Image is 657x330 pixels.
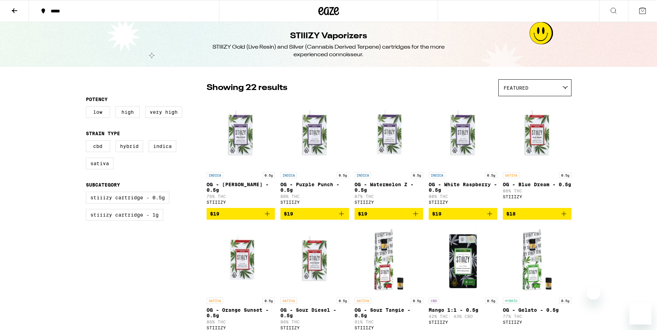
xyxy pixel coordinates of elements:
[145,106,182,118] label: Very High
[411,298,423,304] p: 0.5g
[503,100,571,208] a: Open page for OG - Blue Dream - 0.5g from STIIIZY
[355,307,423,318] p: OG - Sour Tangie - 0.5g
[280,182,349,193] p: OG - Purple Punch - 0.5g
[355,172,371,178] p: INDICA
[429,100,497,169] img: STIIIZY - OG - White Raspberry - 0.5g
[337,298,349,304] p: 0.5g
[262,298,275,304] p: 0.5g
[280,326,349,330] div: STIIIZY
[429,225,497,294] img: STIIIZY - Mango 1:1 - 0.5g
[207,100,275,169] img: STIIIZY - OG - King Louis XIII - 0.5g
[149,140,176,152] label: Indica
[355,200,423,204] div: STIIIZY
[284,211,293,217] span: $19
[207,172,223,178] p: INDICA
[262,172,275,178] p: 0.5g
[86,97,108,102] legend: Potency
[503,307,571,313] p: OG - Gelato - 0.5g
[429,320,497,324] div: STIIIZY
[207,200,275,204] div: STIIIZY
[207,225,275,294] img: STIIIZY - OG - Orange Sunset - 0.5g
[355,208,423,220] button: Add to bag
[207,320,275,324] p: 86% THC
[355,320,423,324] p: 91% THC
[86,106,110,118] label: Low
[503,314,571,319] p: 77% THC
[503,100,571,169] img: STIIIZY - OG - Blue Dream - 0.5g
[207,182,275,193] p: OG - [PERSON_NAME] - 0.5g
[203,43,454,59] div: STIIIZY Gold (Live Resin) and Silver (Cannabis Derived Terpene) cartridges for the more experienc...
[506,211,516,217] span: $18
[207,100,275,208] a: Open page for OG - King Louis XIII - 0.5g from STIIIZY
[207,82,287,94] p: Showing 22 results
[503,320,571,324] div: STIIIZY
[280,100,349,208] a: Open page for OG - Purple Punch - 0.5g from STIIIZY
[485,172,497,178] p: 0.5g
[355,298,371,304] p: SATIVA
[355,326,423,330] div: STIIIZY
[86,182,120,188] legend: Subcategory
[355,100,423,208] a: Open page for OG - Watermelon Z - 0.5g from STIIIZY
[432,211,441,217] span: $19
[411,172,423,178] p: 0.5g
[355,100,423,169] img: STIIIZY - OG - Watermelon Z - 0.5g
[116,106,140,118] label: High
[504,85,528,91] span: Featured
[86,140,110,152] label: CBD
[429,100,497,208] a: Open page for OG - White Raspberry - 0.5g from STIIIZY
[355,225,423,294] img: STIIIZY - OG - Sour Tangie - 0.5g
[280,172,297,178] p: INDICA
[503,182,571,187] p: OG - Blue Dream - 0.5g
[207,298,223,304] p: SATIVA
[337,172,349,178] p: 0.5g
[116,140,143,152] label: Hybrid
[207,208,275,220] button: Add to bag
[559,298,571,304] p: 0.5g
[355,194,423,199] p: 87% THC
[503,172,519,178] p: SATIVA
[629,302,651,324] iframe: Button to launch messaging window
[355,182,423,193] p: OG - Watermelon Z - 0.5g
[210,211,219,217] span: $19
[86,158,113,169] label: Sativa
[503,208,571,220] button: Add to bag
[429,172,445,178] p: INDICA
[358,211,367,217] span: $19
[207,326,275,330] div: STIIIZY
[429,182,497,193] p: OG - White Raspberry - 0.5g
[86,192,169,203] label: STIIIZY Cartridge - 0.5g
[559,172,571,178] p: 0.5g
[429,194,497,199] p: 88% THC
[429,200,497,204] div: STIIIZY
[280,208,349,220] button: Add to bag
[503,225,571,294] img: STIIIZY - OG - Gelato - 0.5g
[503,298,519,304] p: HYBRID
[485,298,497,304] p: 0.5g
[280,194,349,199] p: 88% THC
[587,286,600,300] iframe: Close message
[280,200,349,204] div: STIIIZY
[280,298,297,304] p: SATIVA
[503,194,571,199] div: STIIIZY
[86,131,120,136] legend: Strain Type
[280,320,349,324] p: 86% THC
[86,209,163,221] label: STIIIZY Cartridge - 1g
[207,307,275,318] p: OG - Orange Sunset - 0.5g
[280,100,349,169] img: STIIIZY - OG - Purple Punch - 0.5g
[290,30,367,42] h1: STIIIZY Vaporizers
[429,307,497,313] p: Mango 1:1 - 0.5g
[207,194,275,199] p: 76% THC
[280,225,349,294] img: STIIIZY - OG - Sour Diesel - 0.5g
[429,298,439,304] p: CBD
[503,189,571,193] p: 86% THC
[429,314,497,319] p: 42% THC: 43% CBD
[280,307,349,318] p: OG - Sour Diesel - 0.5g
[429,208,497,220] button: Add to bag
